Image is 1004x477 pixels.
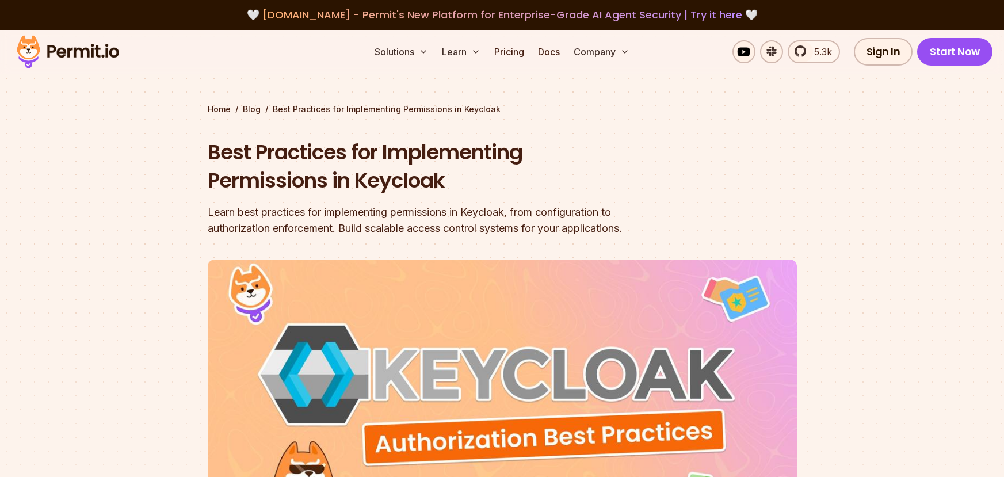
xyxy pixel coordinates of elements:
span: [DOMAIN_NAME] - Permit's New Platform for Enterprise-Grade AI Agent Security | [262,7,742,22]
a: Start Now [917,38,992,66]
div: / / [208,104,797,115]
div: 🤍 🤍 [28,7,976,23]
button: Company [569,40,634,63]
span: 5.3k [807,45,832,59]
div: Learn best practices for implementing permissions in Keycloak, from configuration to authorizatio... [208,204,650,236]
a: Docs [533,40,564,63]
a: Home [208,104,231,115]
a: Sign In [854,38,913,66]
a: Try it here [690,7,742,22]
h1: Best Practices for Implementing Permissions in Keycloak [208,138,650,195]
a: 5.3k [788,40,840,63]
button: Solutions [370,40,433,63]
a: Pricing [490,40,529,63]
button: Learn [437,40,485,63]
img: Permit logo [12,32,124,71]
a: Blog [243,104,261,115]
